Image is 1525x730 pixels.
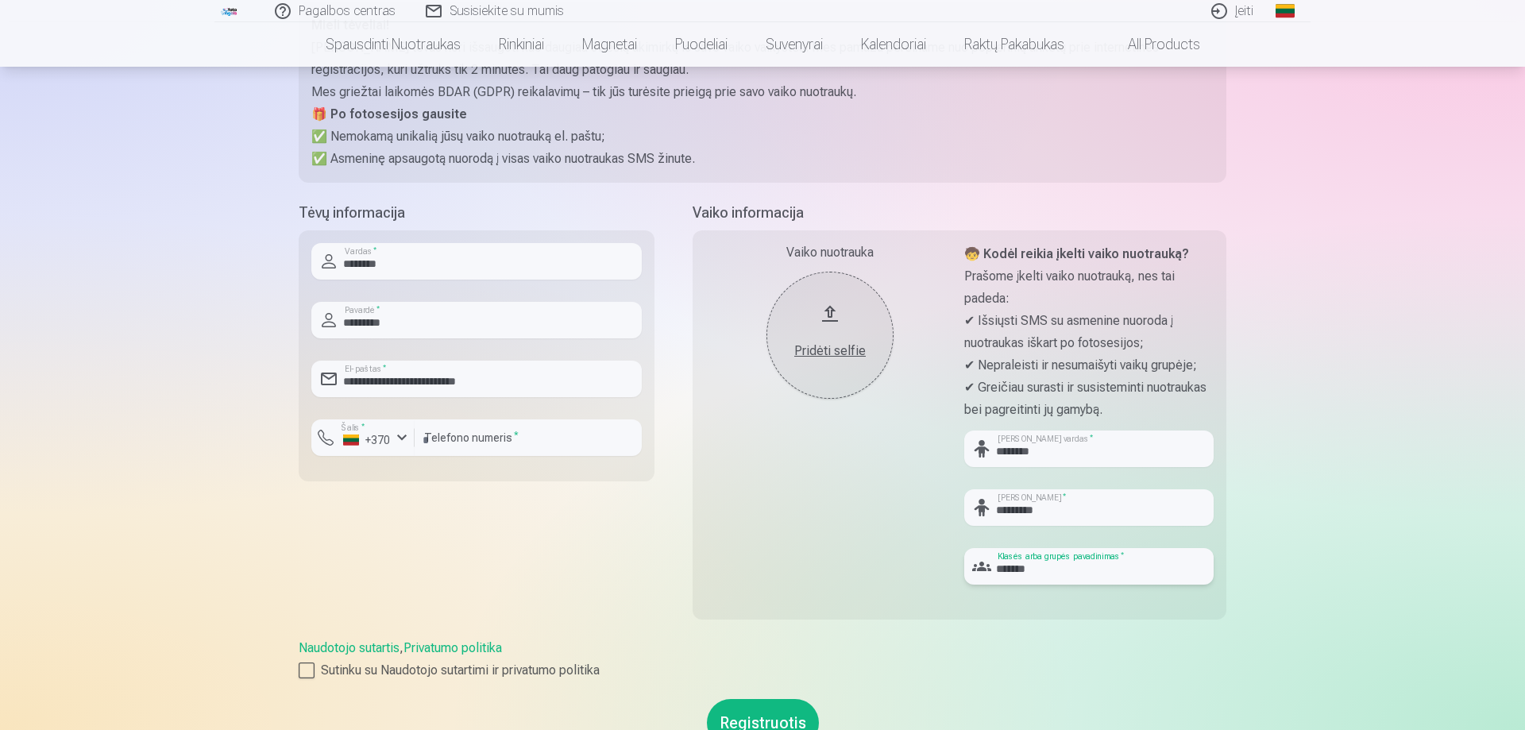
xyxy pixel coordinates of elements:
[747,22,842,67] a: Suvenyrai
[964,265,1214,310] p: Prašome įkelti vaiko nuotrauką, nes tai padeda:
[782,342,878,361] div: Pridėti selfie
[1083,22,1219,67] a: All products
[480,22,563,67] a: Rinkiniai
[311,106,467,122] strong: 🎁 Po fotosesijos gausite
[964,377,1214,421] p: ✔ Greičiau surasti ir susisteminti nuotraukas bei pagreitinti jų gamybą.
[656,22,747,67] a: Puodeliai
[403,640,502,655] a: Privatumo politika
[221,6,238,16] img: /fa2
[299,640,400,655] a: Naudotojo sutartis
[299,202,654,224] h5: Tėvų informacija
[299,639,1226,680] div: ,
[311,419,415,456] button: Šalis*+370
[964,310,1214,354] p: ✔ Išsiųsti SMS su asmenine nuoroda į nuotraukas iškart po fotosesijos;
[563,22,656,67] a: Magnetai
[337,422,369,434] label: Šalis
[299,661,1226,680] label: Sutinku su Naudotojo sutartimi ir privatumo politika
[311,81,1214,103] p: Mes griežtai laikomės BDAR (GDPR) reikalavimų – tik jūs turėsite prieigą prie savo vaiko nuotraukų.
[693,202,1226,224] h5: Vaiko informacija
[766,272,894,399] button: Pridėti selfie
[945,22,1083,67] a: Raktų pakabukas
[307,22,480,67] a: Spausdinti nuotraukas
[705,243,955,262] div: Vaiko nuotrauka
[343,432,391,448] div: +370
[842,22,945,67] a: Kalendoriai
[311,126,1214,148] p: ✅ Nemokamą unikalią jūsų vaiko nuotrauką el. paštu;
[964,354,1214,377] p: ✔ Nepraleisti ir nesumaišyti vaikų grupėje;
[311,148,1214,170] p: ✅ Asmeninę apsaugotą nuorodą į visas vaiko nuotraukas SMS žinute.
[964,246,1189,261] strong: 🧒 Kodėl reikia įkelti vaiko nuotrauką?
